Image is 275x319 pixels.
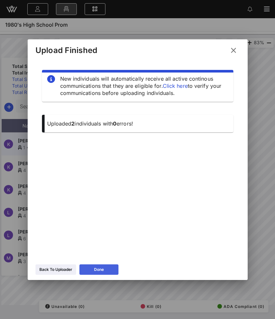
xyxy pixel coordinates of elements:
[39,266,72,273] div: Back To Uploader
[60,75,228,97] div: New individuals will automatically receive all active continous communications that they are elig...
[79,264,118,275] button: Done
[35,46,98,55] div: Upload Finished
[47,120,228,127] p: Uploaded individuals with errors!
[94,266,104,273] div: Done
[71,120,75,127] span: 2
[113,120,117,127] span: 0
[35,264,76,275] button: Back To Uploader
[163,83,188,89] a: Click here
